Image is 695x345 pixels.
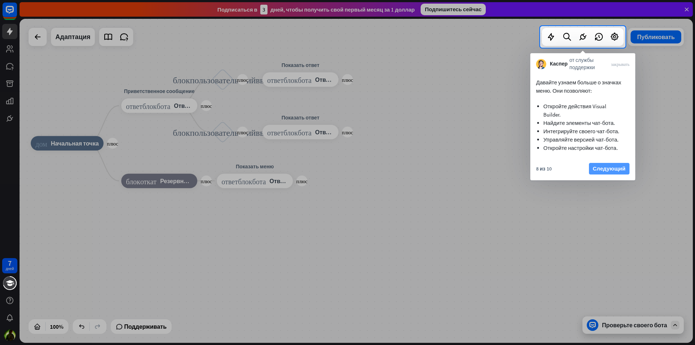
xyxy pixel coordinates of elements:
[543,136,619,143] font: Управляйте версией чат-бота.
[543,128,619,135] font: Интегрируйте своего чат-бота.
[536,79,621,94] font: Давайте узнаем больше о значках меню. Они позволяют:
[611,62,629,66] font: закрывать
[569,57,595,71] font: от службы поддержки
[589,163,629,174] button: Следующий
[543,103,606,118] font: Откройте действия Visual Builder.
[6,3,28,25] button: Открыть виджет чата LiveChat
[543,119,615,126] font: Найдите элементы чат-бота.
[550,60,568,67] font: Каспер
[593,165,625,172] font: Следующий
[536,165,552,172] font: 8 из 10
[543,144,618,151] font: Откройте настройки чат-бота.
